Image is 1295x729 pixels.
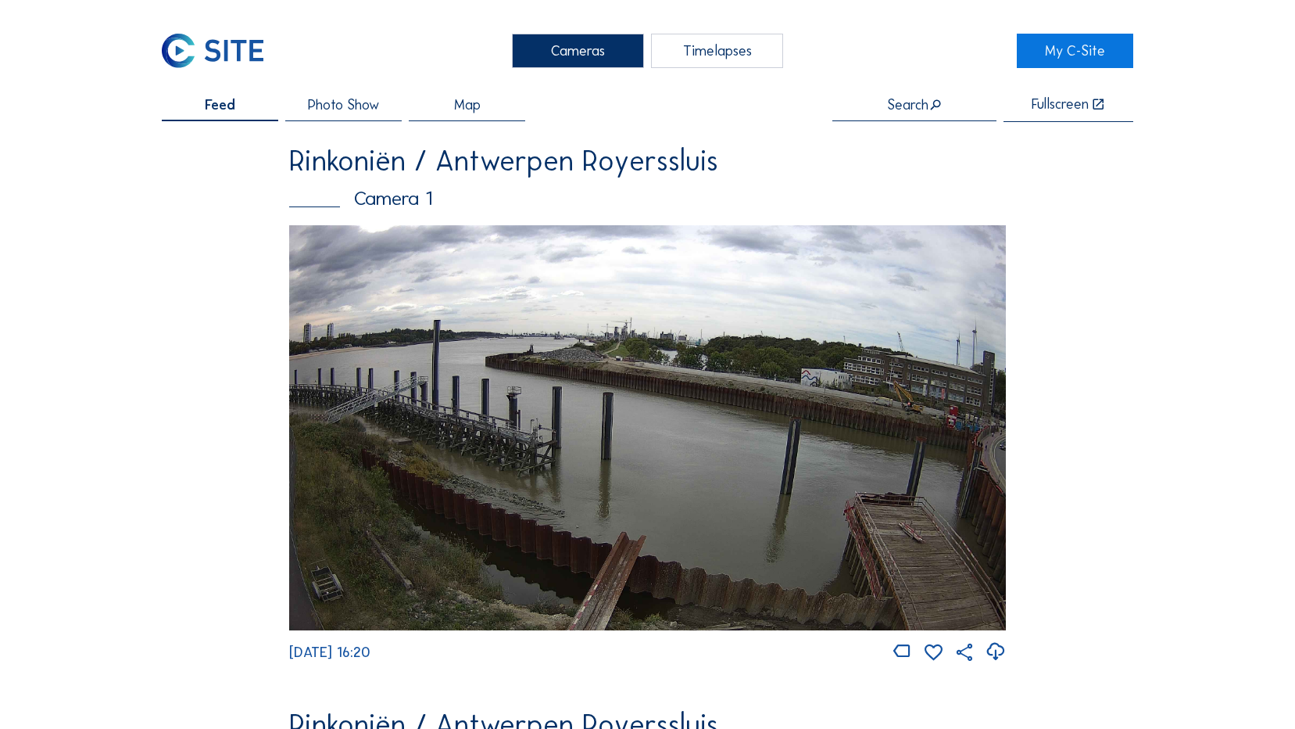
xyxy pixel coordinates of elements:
[289,147,1005,175] div: Rinkoniën / Antwerpen Royerssluis
[162,34,263,68] img: C-SITE Logo
[1017,34,1133,68] a: My C-Site
[205,98,235,112] span: Feed
[289,225,1005,630] img: Image
[512,34,644,68] div: Cameras
[308,98,379,112] span: Photo Show
[162,34,278,68] a: C-SITE Logo
[454,98,481,112] span: Map
[289,189,1005,208] div: Camera 1
[651,34,783,68] div: Timelapses
[289,644,370,661] span: [DATE] 16:20
[1032,97,1089,112] div: Fullscreen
